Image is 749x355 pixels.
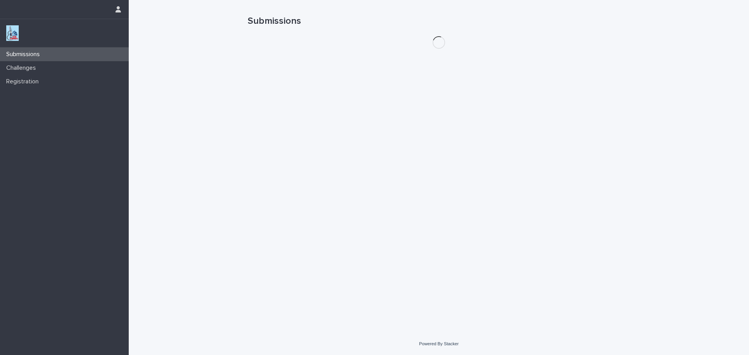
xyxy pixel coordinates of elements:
p: Registration [3,78,45,85]
p: Submissions [3,51,46,58]
img: jxsLJbdS1eYBI7rVAS4p [6,25,19,41]
h1: Submissions [248,16,630,27]
a: Powered By Stacker [419,341,458,346]
p: Challenges [3,64,42,72]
